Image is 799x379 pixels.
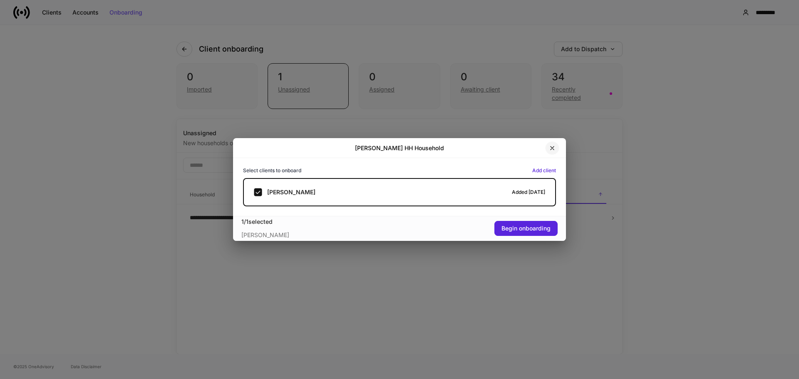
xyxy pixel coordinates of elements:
[243,178,556,206] label: [PERSON_NAME]Added [DATE]
[532,168,556,173] button: Add client
[241,226,399,239] div: [PERSON_NAME]
[494,221,558,236] button: Begin onboarding
[355,144,444,152] h2: [PERSON_NAME] HH Household
[241,218,399,226] div: 1 / 1 selected
[267,188,315,196] h5: [PERSON_NAME]
[243,166,301,174] h6: Select clients to onboard
[512,188,545,196] h6: Added [DATE]
[501,225,551,231] div: Begin onboarding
